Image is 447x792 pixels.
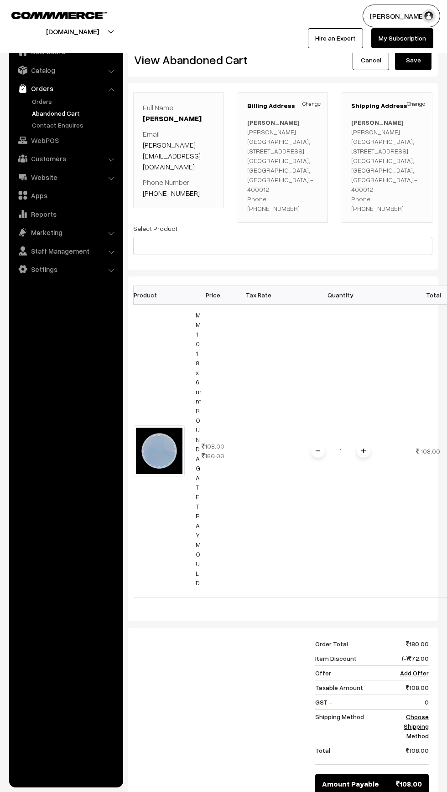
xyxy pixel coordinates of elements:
td: Shipping Method [315,709,392,743]
a: My Subscription [371,28,433,48]
a: MM101 8" x 6mm ROUND AGATE TRAY MOULD [196,311,202,587]
p: Full Name [143,102,214,124]
td: Item Discount [315,651,392,665]
h3: Shipping Address [351,102,423,110]
th: Tax Rate [236,286,281,304]
td: 108.00 [190,304,236,598]
td: 0 [392,695,429,709]
a: Settings [11,261,120,277]
img: plusI [361,449,366,453]
h2: View Abandoned Cart [134,53,276,67]
a: Apps [11,187,120,204]
button: Save [395,50,431,70]
p: Email [143,128,214,172]
td: 108.00 [392,743,429,764]
a: Marketing [11,224,120,240]
p: [PERSON_NAME][GEOGRAPHIC_DATA], [STREET_ADDRESS] [GEOGRAPHIC_DATA], [GEOGRAPHIC_DATA], [GEOGRAPHI... [351,118,423,213]
img: minus [316,449,320,453]
td: Taxable Amount [315,680,392,695]
a: Orders [30,97,120,106]
a: Hire an Expert [308,28,363,48]
span: 108.00 [421,447,440,455]
a: WebPOS [11,132,120,148]
a: [PERSON_NAME][EMAIL_ADDRESS][DOMAIN_NAME] [143,140,201,171]
a: Staff Management [11,243,120,259]
th: Price [190,286,236,304]
img: user [422,9,436,23]
a: Cancel [353,50,389,70]
td: Total [315,743,392,764]
a: [PERSON_NAME] [143,114,202,123]
a: COMMMERCE [11,9,91,20]
th: Total [400,286,446,304]
a: Reports [11,206,120,222]
a: Change [302,100,321,108]
td: Offer [315,665,392,680]
th: Product [134,286,190,304]
a: Change [407,100,425,108]
img: COMMMERCE [11,12,107,19]
a: Choose Shipping Method [404,713,429,740]
p: [PERSON_NAME][GEOGRAPHIC_DATA], [STREET_ADDRESS] [GEOGRAPHIC_DATA], [GEOGRAPHIC_DATA], [GEOGRAPHI... [247,118,319,213]
a: Add Offer [400,669,429,677]
a: Catalog [11,62,120,78]
b: [PERSON_NAME] [247,118,300,126]
td: (-) 72.00 [392,651,429,665]
img: 1701169111123-190525468.png [134,425,185,476]
a: Customers [11,150,120,167]
button: [PERSON_NAME]… [363,5,440,27]
h3: Billing Address [247,102,319,110]
td: 108.00 [392,680,429,695]
strike: 180.00 [202,452,224,460]
span: - [257,447,260,455]
a: [PHONE_NUMBER] [143,189,200,198]
td: GST - [315,695,392,709]
th: Quantity [281,286,400,304]
a: Orders [11,80,120,97]
p: Phone Number [143,177,214,199]
td: Order Total [315,637,392,651]
span: Amount Payable [322,778,379,789]
td: 180.00 [392,637,429,651]
a: Abandoned Cart [30,108,120,118]
span: 108.00 [396,778,422,789]
button: [DOMAIN_NAME] [14,20,131,43]
a: Contact Enquires [30,120,120,130]
b: [PERSON_NAME] [351,118,404,126]
a: Website [11,169,120,185]
label: Select Product [133,224,177,233]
